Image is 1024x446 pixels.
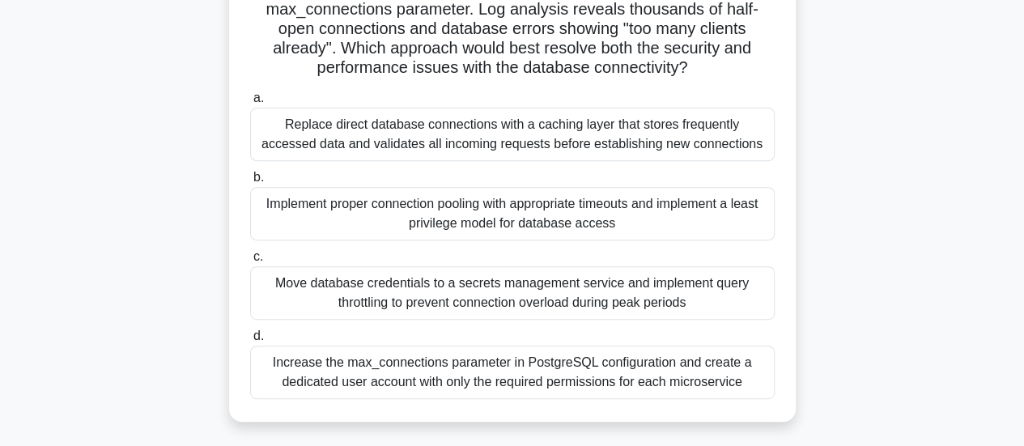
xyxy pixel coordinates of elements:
[250,346,775,399] div: Increase the max_connections parameter in PostgreSQL configuration and create a dedicated user ac...
[253,249,263,263] span: c.
[250,187,775,240] div: Implement proper connection pooling with appropriate timeouts and implement a least privilege mod...
[253,170,264,184] span: b.
[250,266,775,320] div: Move database credentials to a secrets management service and implement query throttling to preve...
[253,91,264,104] span: a.
[253,329,264,342] span: d.
[250,108,775,161] div: Replace direct database connections with a caching layer that stores frequently accessed data and...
